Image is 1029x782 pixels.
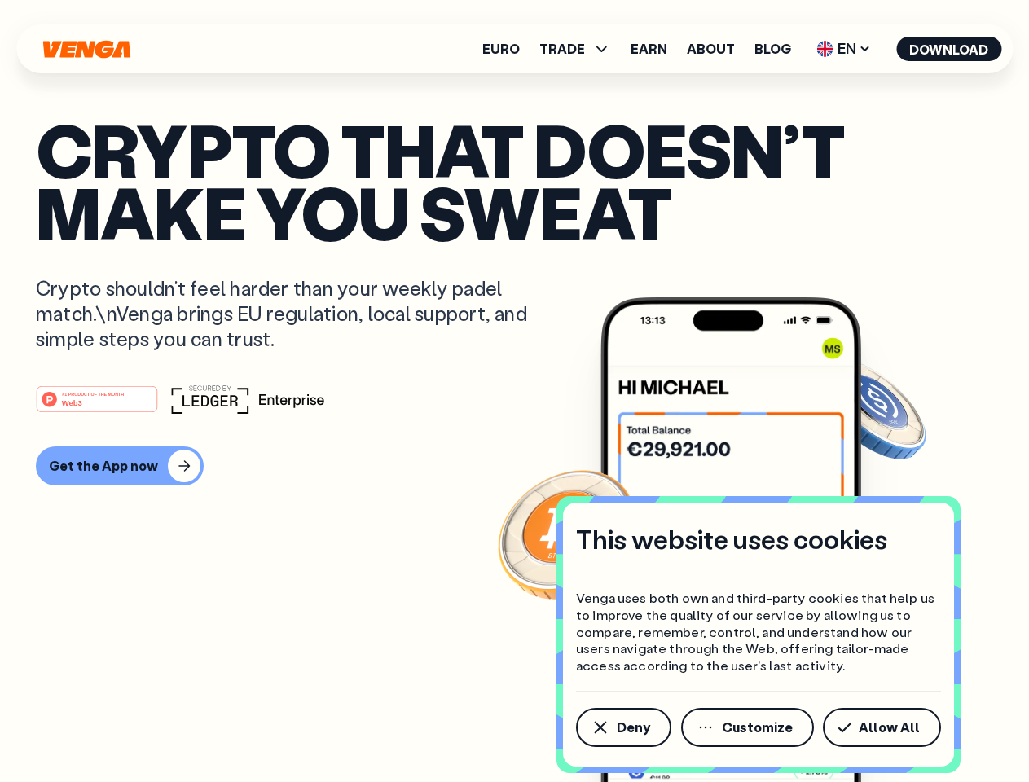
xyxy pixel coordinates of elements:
span: Allow All [859,721,920,734]
svg: Home [41,40,132,59]
a: Euro [482,42,520,55]
button: Get the App now [36,446,204,485]
a: Blog [754,42,791,55]
span: Deny [617,721,650,734]
button: Download [896,37,1001,61]
span: Customize [722,721,793,734]
h4: This website uses cookies [576,522,887,556]
tspan: #1 PRODUCT OF THE MONTH [62,391,124,396]
img: flag-uk [816,41,833,57]
tspan: Web3 [62,398,82,406]
p: Venga uses both own and third-party cookies that help us to improve the quality of our service by... [576,590,941,674]
a: Earn [631,42,667,55]
span: TRADE [539,42,585,55]
button: Customize [681,708,814,747]
a: Get the App now [36,446,993,485]
img: USDC coin [812,350,930,468]
p: Crypto shouldn’t feel harder than your weekly padel match.\nVenga brings EU regulation, local sup... [36,275,551,352]
button: Deny [576,708,671,747]
button: Allow All [823,708,941,747]
a: About [687,42,735,55]
a: #1 PRODUCT OF THE MONTHWeb3 [36,395,158,416]
div: Get the App now [49,458,158,474]
p: Crypto that doesn’t make you sweat [36,118,993,243]
span: EN [811,36,877,62]
img: Bitcoin [495,460,641,607]
span: TRADE [539,39,611,59]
